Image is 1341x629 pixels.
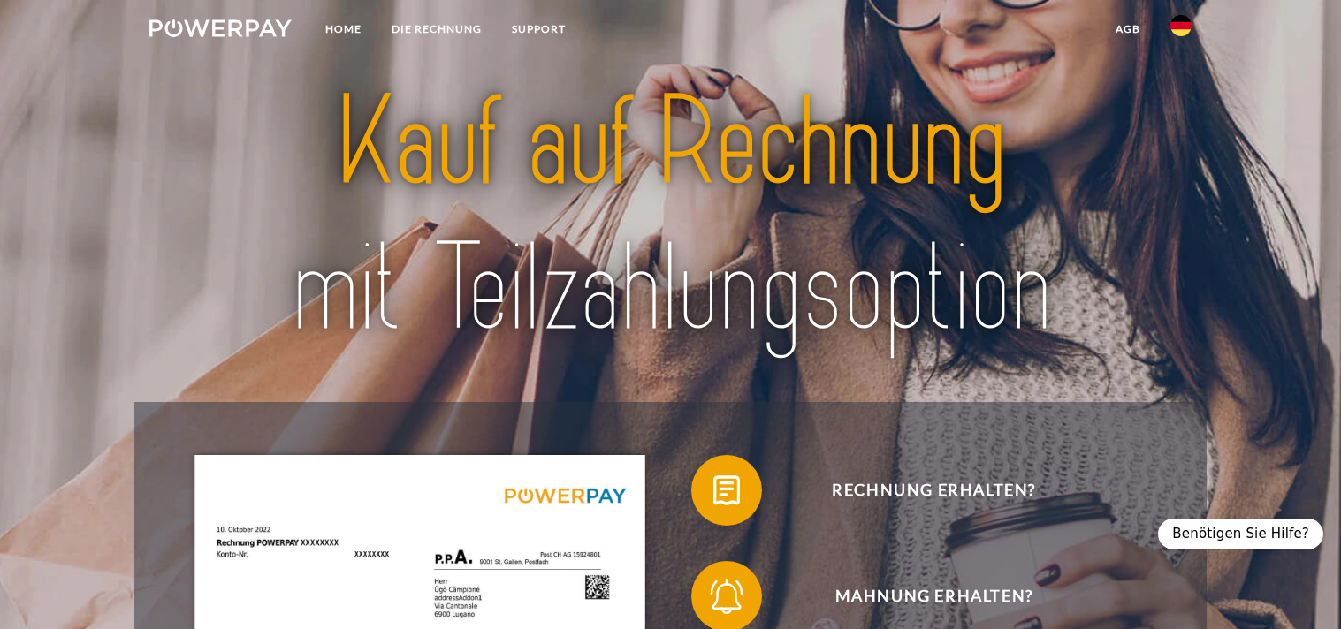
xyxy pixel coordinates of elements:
span: Rechnung erhalten? [717,455,1150,526]
img: de [1170,15,1192,36]
button: Rechnung erhalten? [691,455,1151,526]
img: title-powerpay_de.svg [201,63,1140,368]
a: DIE RECHNUNG [377,13,497,45]
a: agb [1101,13,1155,45]
a: Home [310,13,377,45]
img: logo-powerpay-white.svg [149,19,292,37]
a: SUPPORT [497,13,581,45]
img: qb_bill.svg [705,468,749,512]
img: qb_bell.svg [705,574,749,618]
div: Benötigen Sie Hilfe? [1158,519,1323,549]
